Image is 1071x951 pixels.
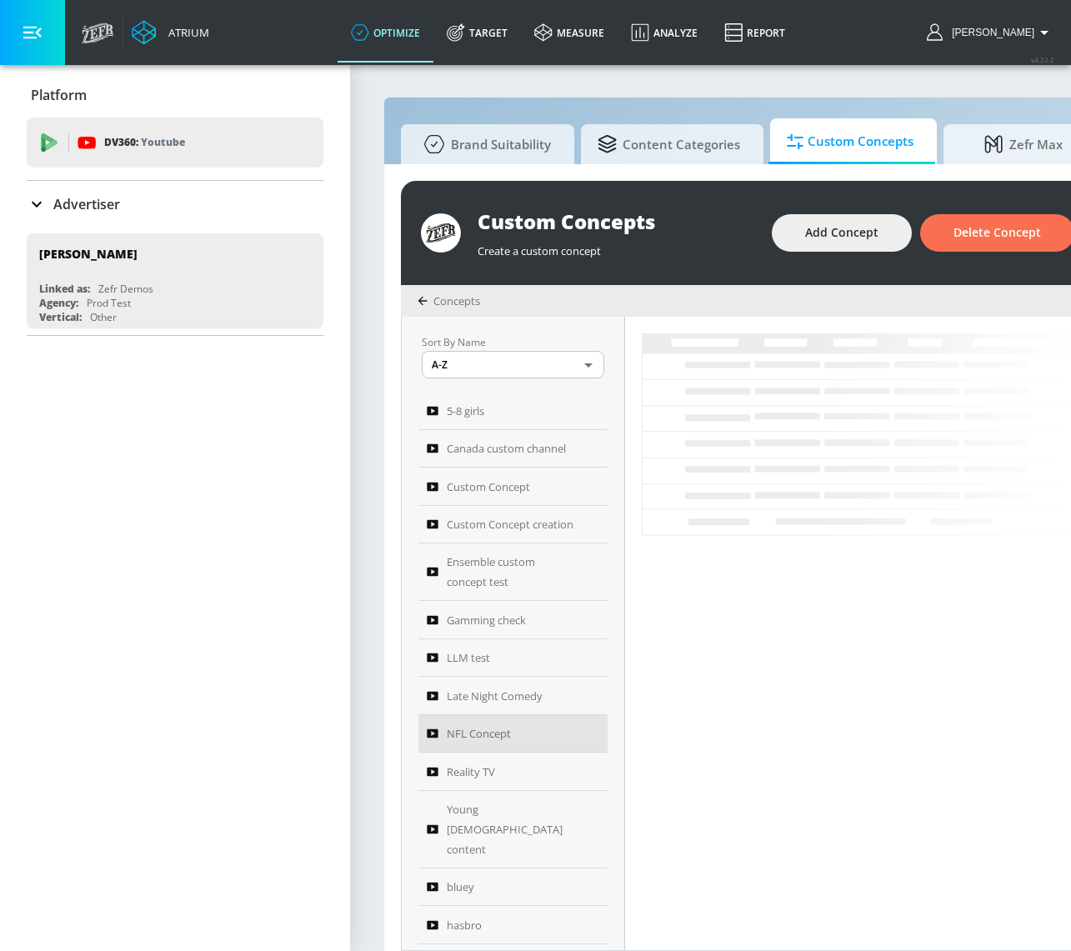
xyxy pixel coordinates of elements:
[598,124,740,164] span: Content Categories
[418,753,608,791] a: Reality TV
[418,293,480,308] div: Concepts
[433,293,480,308] span: Concepts
[447,686,543,706] span: Late Night Comedy
[418,430,608,468] a: Canada custom channel
[418,468,608,506] a: Custom Concept
[27,181,323,228] div: Advertiser
[418,791,608,868] a: Young [DEMOGRAPHIC_DATA] content
[27,72,323,118] div: Platform
[1031,55,1054,64] span: v 4.22.2
[87,296,131,310] div: Prod Test
[478,208,755,235] div: Custom Concepts
[447,799,577,859] span: Young [DEMOGRAPHIC_DATA] content
[787,122,913,162] span: Custom Concepts
[98,282,153,296] div: Zefr Demos
[447,477,530,497] span: Custom Concept
[141,133,185,151] p: Youtube
[418,677,608,715] a: Late Night Comedy
[422,351,604,378] div: A-Z
[447,723,511,743] span: NFL Concept
[27,233,323,328] div: [PERSON_NAME]Linked as:Zefr DemosAgency:Prod TestVertical:Other
[418,392,608,430] a: 5-8 girls
[447,438,566,458] span: Canada custom channel
[104,133,185,152] p: DV360:
[39,310,82,324] div: Vertical:
[39,296,78,310] div: Agency:
[478,235,755,258] div: Create a custom concept
[447,915,482,935] span: hasbro
[521,3,618,63] a: measure
[39,282,90,296] div: Linked as:
[447,648,490,668] span: LLM test
[418,124,551,164] span: Brand Suitability
[418,506,608,544] a: Custom Concept creation
[711,3,798,63] a: Report
[447,877,474,897] span: bluey
[162,25,209,40] div: Atrium
[90,310,117,324] div: Other
[447,552,577,592] span: Ensemble custom concept test
[418,906,608,944] a: hasbro
[805,223,878,243] span: Add Concept
[618,3,711,63] a: Analyze
[447,610,526,630] span: Gamming check
[39,246,138,262] div: [PERSON_NAME]
[447,401,484,421] span: 5-8 girls
[447,762,495,782] span: Reality TV
[422,333,604,351] p: Sort By Name
[772,214,912,252] button: Add Concept
[53,195,120,213] p: Advertiser
[31,86,87,104] p: Platform
[27,118,323,168] div: DV360: Youtube
[132,20,209,45] a: Atrium
[418,601,608,639] a: Gamming check
[418,715,608,753] a: NFL Concept
[338,3,433,63] a: optimize
[945,27,1034,38] span: login as: justin.nim@zefr.com
[418,868,608,907] a: bluey
[433,3,521,63] a: Target
[927,23,1054,43] button: [PERSON_NAME]
[418,639,608,678] a: LLM test
[447,514,573,534] span: Custom Concept creation
[418,543,608,601] a: Ensemble custom concept test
